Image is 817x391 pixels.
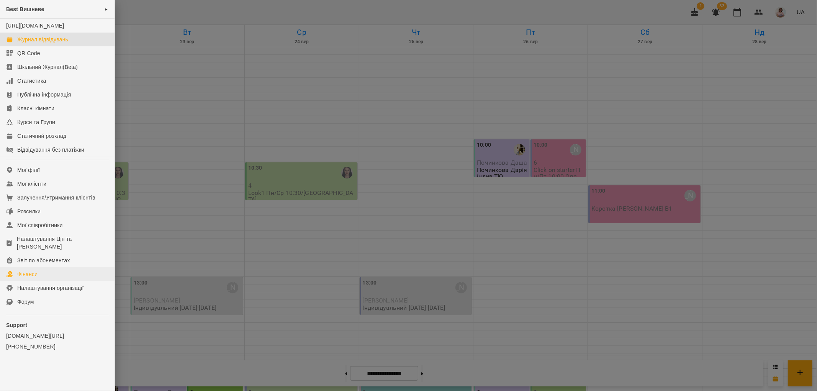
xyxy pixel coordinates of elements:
span: Best Вишневе [6,6,44,12]
div: Шкільний Журнал(Beta) [17,63,78,71]
div: Мої клієнти [17,180,46,188]
div: Залучення/Утримання клієнтів [17,194,95,201]
p: Support [6,321,108,329]
div: Мої філії [17,166,40,174]
div: Фінанси [17,270,38,278]
div: Відвідування без платіжки [17,146,84,154]
div: Розсилки [17,208,41,215]
a: [URL][DOMAIN_NAME] [6,23,64,29]
div: Статистика [17,77,46,85]
div: Статичний розклад [17,132,66,140]
div: Звіт по абонементах [17,257,70,264]
div: Мої співробітники [17,221,63,229]
span: ► [104,6,108,12]
div: QR Code [17,49,40,57]
div: Налаштування організації [17,284,84,292]
div: Курси та Групи [17,118,55,126]
div: Публічна інформація [17,91,71,98]
a: [DOMAIN_NAME][URL] [6,332,108,340]
a: [PHONE_NUMBER] [6,343,108,350]
div: Журнал відвідувань [17,36,68,43]
div: Налаштування Цін та [PERSON_NAME] [17,235,108,250]
div: Форум [17,298,34,306]
div: Класні кімнати [17,105,54,112]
